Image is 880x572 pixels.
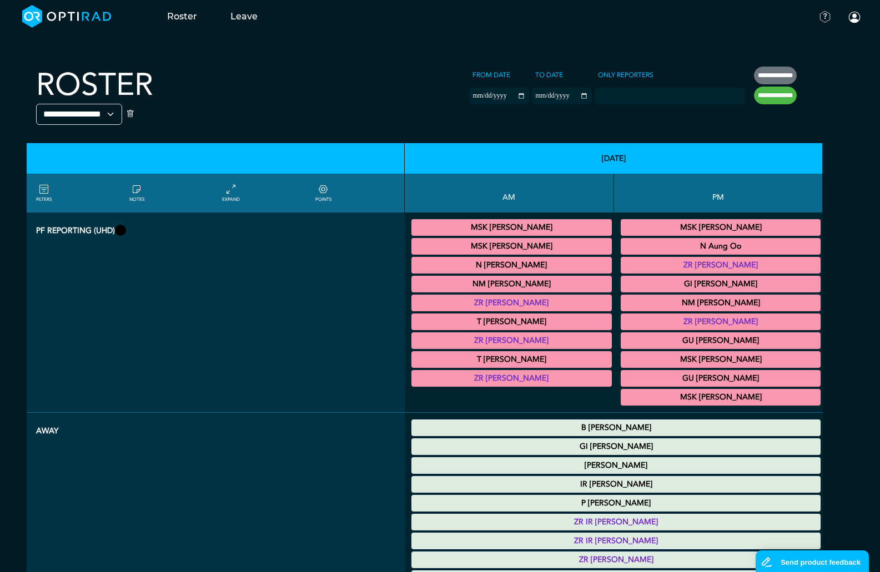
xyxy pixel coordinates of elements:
a: show/hide notes [129,183,144,203]
summary: ZR [PERSON_NAME] [413,372,610,385]
div: General XR 09:30 - 10:00 [411,332,612,349]
th: PM [614,174,823,212]
summary: N Aung Oo [622,240,819,253]
summary: IR [PERSON_NAME] [413,478,819,491]
div: General XR 16:00 - 17:00 [621,351,821,368]
summary: ZR IR [PERSON_NAME] [413,534,819,548]
summary: GU [PERSON_NAME] [622,372,819,385]
div: Study Leave 00:00 - 23:59 [411,551,821,568]
div: General XR 13:00 - 14:00 [621,276,821,292]
summary: T [PERSON_NAME] [413,353,610,366]
div: General XR 07:00 - 08:00 [411,257,612,274]
div: General XR 10:00 - 11:00 [411,370,612,387]
div: Study Leave (am) 00:00 - 12:00 [411,495,821,512]
div: General XR 08:00 - 09:00 [411,276,612,292]
summary: MSK [PERSON_NAME] [413,221,610,234]
summary: ZR [PERSON_NAME] [413,334,610,347]
div: General XR 07:00 - 08:00 [411,238,612,255]
summary: MSK [PERSON_NAME] [622,353,819,366]
div: Annual Leave 00:00 - 23:59 [411,476,821,493]
label: To date [532,67,566,83]
summary: NM [PERSON_NAME] [413,277,610,291]
div: Study Leave 00:00 - 23:59 [411,514,821,530]
div: XR MSK 19:00 - 19:30 [621,389,821,406]
div: General XR 13:00 - 14:00 [621,313,821,330]
img: brand-opti-rad-logos-blue-and-white-d2f68631ba2948856bd03f2d395fb146ddc8fb01b4b6e9315ea85fa773367... [22,5,112,28]
summary: GU [PERSON_NAME] [622,334,819,347]
summary: ZR [PERSON_NAME] [413,296,610,310]
label: Only Reporters [595,67,657,83]
input: null [596,89,651,99]
summary: B [PERSON_NAME] [413,421,819,434]
a: FILTERS [36,183,52,203]
div: General XR 12:00 - 14:00 [621,257,821,274]
th: AM [405,174,614,212]
div: Sick Leave 00:00 - 23:59 [411,419,821,436]
summary: P [PERSON_NAME] [413,497,819,510]
summary: MSK [PERSON_NAME] [413,240,610,253]
div: General XR 07:00 - 07:30 [411,219,612,236]
summary: MSK [PERSON_NAME] [622,391,819,404]
summary: ZR [PERSON_NAME] [413,553,819,566]
summary: GI [PERSON_NAME] [622,277,819,291]
h2: Roster [36,67,153,104]
div: General XR 16:00 - 17:00 [621,332,821,349]
div: General XR 10:00 - 11:00 [411,351,612,368]
summary: T [PERSON_NAME] [413,315,610,328]
summary: ZR [PERSON_NAME] [622,259,819,272]
div: General XR 12:00 - 13:00 [621,219,821,236]
div: General XR 12:00 - 13:30 [621,238,821,255]
div: Annual Leave 00:00 - 23:59 [411,438,821,455]
summary: NM [PERSON_NAME] [622,296,819,310]
div: General XR 17:00 - 18:00 [621,370,821,387]
summary: MSK [PERSON_NAME] [622,221,819,234]
summary: N [PERSON_NAME] [413,259,610,272]
div: General XR 08:00 - 09:00 [411,295,612,311]
a: collapse/expand entries [222,183,240,203]
div: General XR 13:00 - 14:00 [621,295,821,311]
summary: GI [PERSON_NAME] [413,440,819,453]
th: [DATE] [405,143,823,174]
summary: [PERSON_NAME] [413,459,819,472]
div: Annual Leave 00:00 - 23:59 [411,533,821,549]
summary: ZR IR [PERSON_NAME] [413,515,819,529]
div: Sick Leave 00:00 - 23:59 [411,457,821,474]
a: collapse/expand expected points [315,183,331,203]
label: From date [469,67,514,83]
div: General XR 09:00 - 10:00 [411,313,612,330]
th: PF Reporting (UHD) [27,212,405,413]
summary: ZR [PERSON_NAME] [622,315,819,328]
